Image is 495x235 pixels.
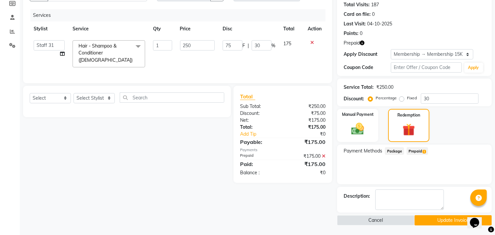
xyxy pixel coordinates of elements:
[235,103,283,110] div: Sub Total:
[344,84,374,91] div: Service Total:
[397,112,420,118] label: Redemption
[344,193,370,200] div: Description:
[279,21,304,36] th: Total
[235,160,283,168] div: Paid:
[399,122,418,137] img: _gift.svg
[344,51,391,58] div: Apply Discount
[422,150,426,154] span: 1
[283,124,331,131] div: ₹175.00
[344,20,366,27] div: Last Visit:
[344,64,391,71] div: Coupon Code
[344,30,358,37] div: Points:
[304,21,325,36] th: Action
[133,57,136,63] a: x
[283,103,331,110] div: ₹250.00
[391,62,461,73] input: Enter Offer / Coupon Code
[30,9,330,21] div: Services
[344,95,364,102] div: Discount:
[385,147,404,155] span: Package
[344,1,370,8] div: Total Visits:
[235,131,291,138] a: Add Tip
[283,153,331,160] div: ₹175.00
[372,11,375,18] div: 0
[120,92,224,103] input: Search
[407,147,428,155] span: Prepaid
[240,93,255,100] span: Total
[376,84,393,91] div: ₹250.00
[291,131,331,138] div: ₹0
[283,41,291,47] span: 175
[283,169,331,176] div: ₹0
[371,1,379,8] div: 187
[235,138,283,146] div: Payable:
[344,11,371,18] div: Card on file:
[69,21,149,36] th: Service
[235,110,283,117] div: Discount:
[242,42,245,49] span: F
[344,40,360,47] span: Prepaid
[360,30,362,37] div: 0
[235,124,283,131] div: Total:
[235,153,283,160] div: Prepaid
[235,169,283,176] div: Balance :
[283,117,331,124] div: ₹175.00
[30,21,69,36] th: Stylist
[248,42,249,49] span: |
[235,117,283,124] div: Net:
[407,95,417,101] label: Fixed
[344,148,382,154] span: Payment Methods
[464,63,483,73] button: Apply
[347,121,368,136] img: _cash.svg
[176,21,219,36] th: Price
[367,20,392,27] div: 04-10-2025
[467,209,488,228] iframe: chat widget
[240,147,325,153] div: Payments
[219,21,279,36] th: Disc
[337,215,414,225] button: Cancel
[376,95,397,101] label: Percentage
[271,42,275,49] span: %
[283,138,331,146] div: ₹175.00
[149,21,176,36] th: Qty
[283,110,331,117] div: ₹75.00
[283,160,331,168] div: ₹175.00
[78,43,133,63] span: Hair - Shampoo & Conditioner ([DEMOGRAPHIC_DATA])
[415,215,492,225] button: Update Invoice
[342,112,374,117] label: Manual Payment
